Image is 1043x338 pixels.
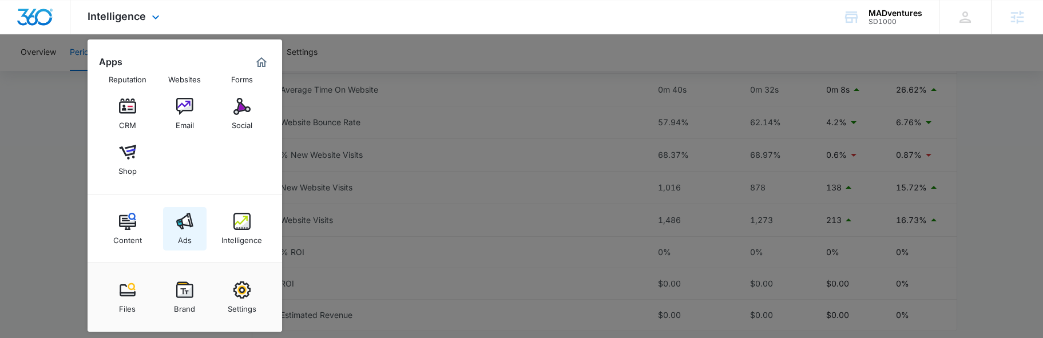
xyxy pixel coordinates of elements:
[252,53,271,71] a: Marketing 360® Dashboard
[163,92,207,136] a: Email
[106,276,149,319] a: Files
[163,276,207,319] a: Brand
[119,299,136,313] div: Files
[176,115,194,130] div: Email
[106,138,149,181] a: Shop
[88,10,146,22] span: Intelligence
[99,57,122,67] h2: Apps
[168,69,201,84] div: Websites
[221,230,262,245] div: Intelligence
[109,69,146,84] div: Reputation
[231,69,253,84] div: Forms
[118,161,137,176] div: Shop
[220,276,264,319] a: Settings
[178,230,192,245] div: Ads
[113,230,142,245] div: Content
[174,299,195,313] div: Brand
[868,9,922,18] div: account name
[106,92,149,136] a: CRM
[220,92,264,136] a: Social
[220,207,264,250] a: Intelligence
[232,115,252,130] div: Social
[163,207,207,250] a: Ads
[119,115,136,130] div: CRM
[868,18,922,26] div: account id
[106,207,149,250] a: Content
[228,299,256,313] div: Settings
